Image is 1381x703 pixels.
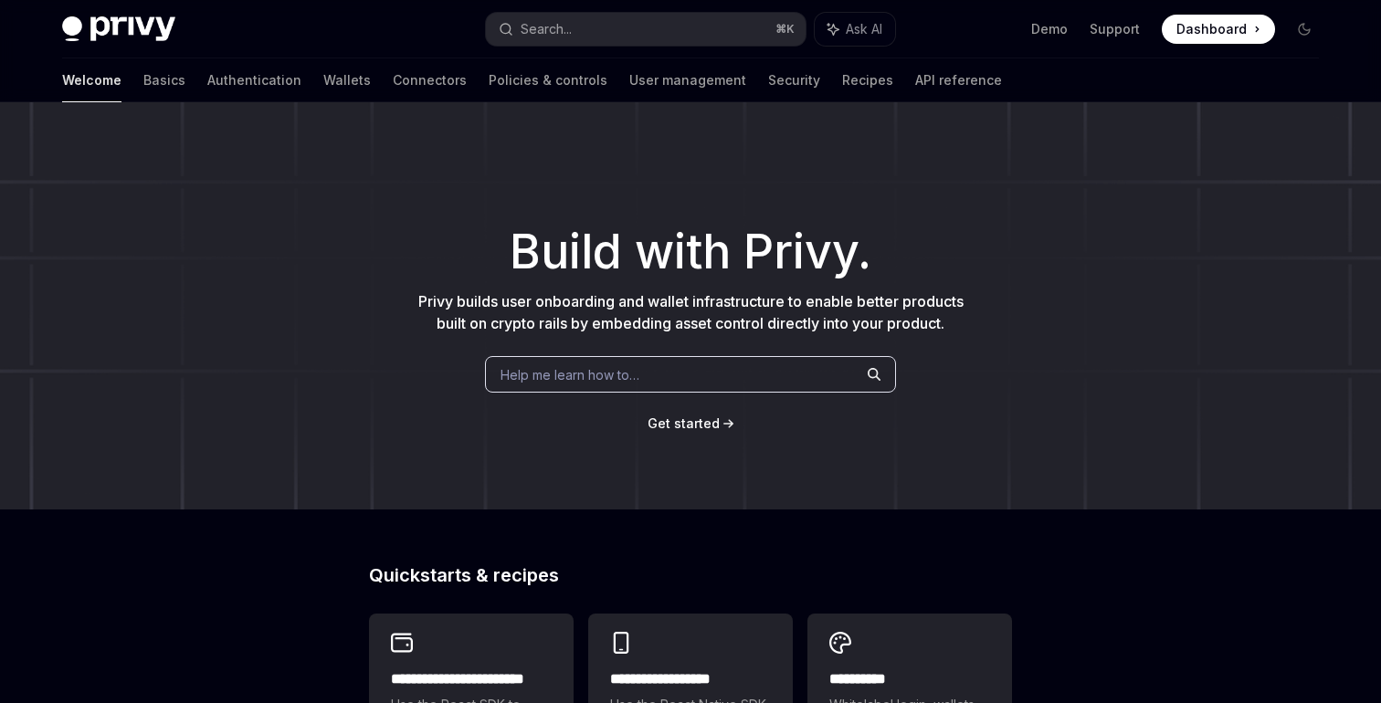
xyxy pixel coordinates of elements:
img: dark logo [62,16,175,42]
a: Recipes [842,58,893,102]
span: Build with Privy. [510,236,871,268]
a: Support [1090,20,1140,38]
a: Security [768,58,820,102]
button: Toggle dark mode [1290,15,1319,44]
span: Get started [648,415,720,431]
a: Demo [1031,20,1068,38]
span: Privy builds user onboarding and wallet infrastructure to enable better products built on crypto ... [418,292,964,332]
a: API reference [915,58,1002,102]
span: ⌘ K [775,22,795,37]
button: Ask AI [815,13,895,46]
span: Dashboard [1176,20,1247,38]
div: Search... [521,18,572,40]
span: Ask AI [846,20,882,38]
a: Authentication [207,58,301,102]
a: Wallets [323,58,371,102]
a: Connectors [393,58,467,102]
a: User management [629,58,746,102]
a: Dashboard [1162,15,1275,44]
a: Basics [143,58,185,102]
span: Help me learn how to… [501,365,639,384]
button: Search...⌘K [486,13,806,46]
a: Welcome [62,58,121,102]
a: Get started [648,414,720,433]
span: Quickstarts & recipes [369,566,559,584]
a: Policies & controls [489,58,607,102]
